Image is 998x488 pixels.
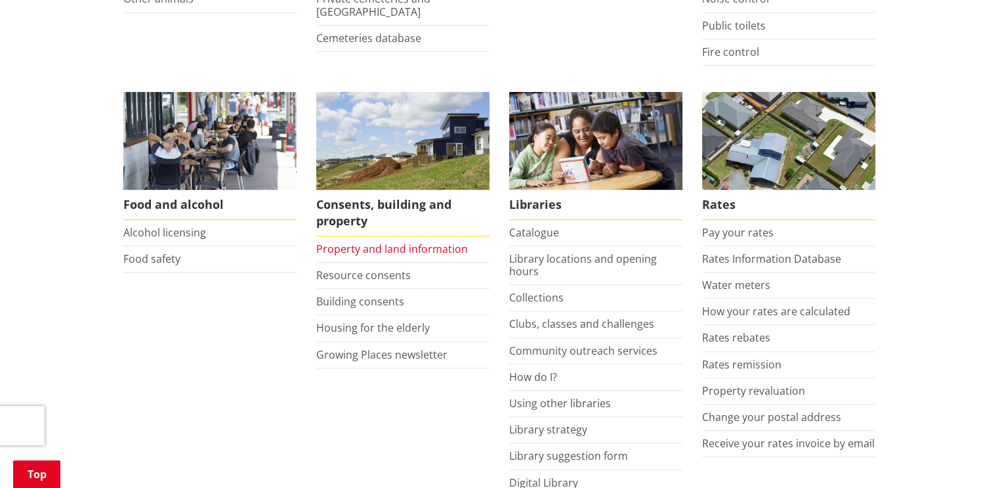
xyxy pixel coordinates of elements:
[316,294,404,309] a: Building consents
[702,252,841,266] a: Rates Information Database
[702,330,770,345] a: Rates rebates
[123,252,180,266] a: Food safety
[123,92,297,190] img: Food and Alcohol in the Waikato
[123,225,206,240] a: Alcohol licensing
[316,268,411,282] a: Resource consents
[509,449,628,463] a: Library suggestion form
[316,92,489,236] a: New Pokeno housing development Consents, building and property
[123,92,297,220] a: Food and Alcohol in the Waikato Food and alcohol
[702,357,781,372] a: Rates remission
[702,278,770,292] a: Water meters
[509,317,654,331] a: Clubs, classes and challenges
[702,45,759,59] a: Fire control
[509,396,611,410] a: Using other libraries
[509,92,682,190] img: Waikato District Council libraries
[316,190,489,236] span: Consents, building and property
[509,344,657,358] a: Community outreach services
[316,347,447,362] a: Growing Places newsletter
[702,92,875,220] a: Pay your rates online Rates
[702,436,875,451] a: Receive your rates invoice by email
[509,92,682,220] a: Library membership is free to everyone who lives in the Waikato district. Libraries
[316,31,421,45] a: Cemeteries database
[702,92,875,190] img: Rates-thumbnail
[509,225,559,240] a: Catalogue
[938,433,985,480] iframe: Messenger Launcher
[123,190,297,220] span: Food and alcohol
[509,290,564,305] a: Collections
[702,225,774,240] a: Pay your rates
[316,92,489,190] img: Land and property thumbnail
[702,410,841,424] a: Change your postal address
[316,242,468,256] a: Property and land information
[702,384,805,398] a: Property revaluation
[509,252,657,278] a: Library locations and opening hours
[509,370,557,384] a: How do I?
[509,422,587,437] a: Library strategy
[316,321,430,335] a: Housing for the elderly
[702,190,875,220] span: Rates
[13,460,60,488] a: Top
[702,18,766,33] a: Public toilets
[702,304,850,319] a: How your rates are calculated
[509,190,682,220] span: Libraries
